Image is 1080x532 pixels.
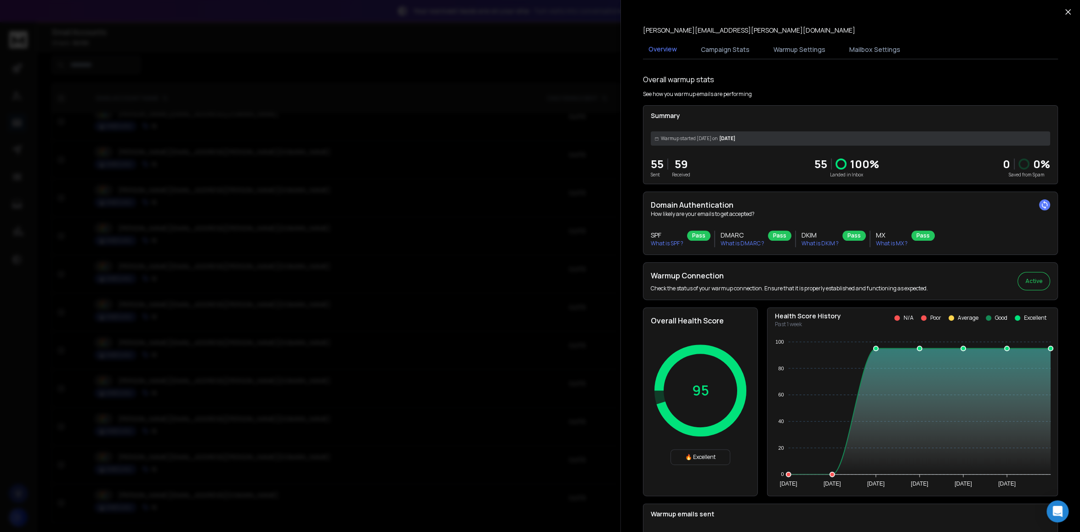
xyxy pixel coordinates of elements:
[778,419,784,424] tspan: 40
[768,40,831,60] button: Warmup Settings
[778,445,784,450] tspan: 20
[695,40,755,60] button: Campaign Stats
[842,231,866,241] div: Pass
[911,231,935,241] div: Pass
[911,480,928,487] tspan: [DATE]
[687,231,711,241] div: Pass
[1024,314,1046,322] p: Excellent
[672,171,690,178] p: Received
[930,314,941,322] p: Poor
[876,240,908,247] p: What is MX ?
[867,480,885,487] tspan: [DATE]
[768,231,791,241] div: Pass
[643,91,752,98] p: See how you warmup emails are performing
[661,135,717,142] span: Warmup started [DATE] on
[780,480,797,487] tspan: [DATE]
[651,270,928,281] h2: Warmup Connection
[671,449,730,465] div: 🔥 Excellent
[721,240,764,247] p: What is DMARC ?
[998,480,1016,487] tspan: [DATE]
[781,471,784,477] tspan: 0
[1017,272,1050,290] button: Active
[651,509,1050,519] p: Warmup emails sent
[814,157,827,171] p: 55
[775,321,841,328] p: Past 1 week
[904,314,914,322] p: N/A
[651,285,928,292] p: Check the status of your warmup connection. Ensure that it is properly established and functionin...
[651,171,664,178] p: Sent
[651,231,683,240] h3: SPF
[814,171,879,178] p: Landed in Inbox
[651,131,1050,146] div: [DATE]
[651,210,1050,218] p: How likely are your emails to get accepted?
[778,365,784,371] tspan: 80
[995,314,1007,322] p: Good
[824,480,841,487] tspan: [DATE]
[844,40,906,60] button: Mailbox Settings
[643,74,714,85] h1: Overall warmup stats
[955,480,972,487] tspan: [DATE]
[850,157,879,171] p: 100 %
[692,382,709,399] p: 95
[1003,156,1010,171] strong: 0
[775,339,784,345] tspan: 100
[1033,157,1050,171] p: 0 %
[672,157,690,171] p: 59
[643,39,682,60] button: Overview
[778,392,784,397] tspan: 60
[1003,171,1050,178] p: Saved from Spam
[876,231,908,240] h3: MX
[651,240,683,247] p: What is SPF ?
[651,111,1050,120] p: Summary
[775,311,841,321] p: Health Score History
[958,314,978,322] p: Average
[801,240,839,247] p: What is DKIM ?
[801,231,839,240] h3: DKIM
[721,231,764,240] h3: DMARC
[643,26,855,35] p: [PERSON_NAME][EMAIL_ADDRESS][PERSON_NAME][DOMAIN_NAME]
[651,315,750,326] h2: Overall Health Score
[651,157,664,171] p: 55
[651,199,1050,210] h2: Domain Authentication
[1046,500,1069,522] div: Open Intercom Messenger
